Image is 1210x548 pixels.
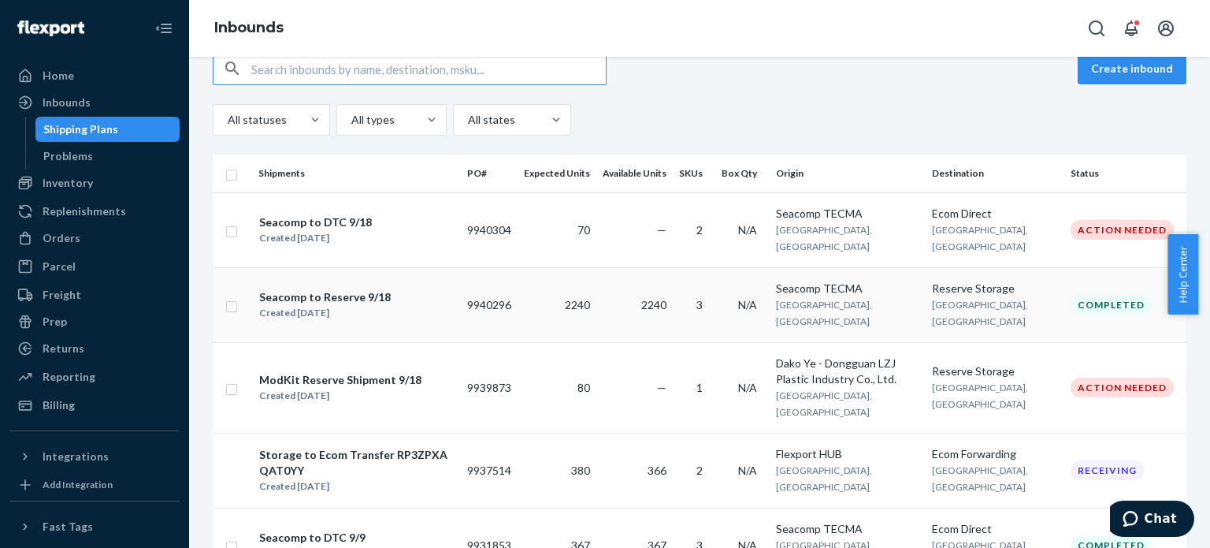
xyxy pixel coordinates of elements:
span: 70 [577,223,590,237]
div: Flexport HUB [776,446,919,462]
span: [GEOGRAPHIC_DATA], [GEOGRAPHIC_DATA] [776,299,872,327]
div: Created [DATE] [259,388,421,404]
th: Box Qty [715,155,770,192]
a: Home [9,63,180,88]
div: Reporting [43,369,95,385]
div: Reserve Storage [932,363,1058,379]
span: [GEOGRAPHIC_DATA], [GEOGRAPHIC_DATA] [932,224,1028,252]
span: [GEOGRAPHIC_DATA], [GEOGRAPHIC_DATA] [932,382,1028,410]
a: Problems [35,144,180,169]
div: Ecom Forwarding [932,446,1058,462]
div: Created [DATE] [259,230,372,246]
span: [GEOGRAPHIC_DATA], [GEOGRAPHIC_DATA] [776,390,872,418]
a: Inventory [9,170,180,196]
span: N/A [738,464,757,477]
div: Ecom Direct [932,521,1058,537]
a: Orders [9,226,180,251]
div: Dako Ye - Dongguan LZJ Plastic Industry Co., Ltd. [776,356,919,387]
button: Open notifications [1115,13,1147,44]
div: Billing [43,397,75,413]
div: Shipping Plans [43,121,118,137]
a: Add Integration [9,475,180,494]
div: Home [43,68,74,84]
button: Fast Tags [9,514,180,539]
input: All statuses [226,112,228,128]
a: Billing [9,393,180,418]
input: All states [466,112,468,128]
ol: breadcrumbs [202,6,296,51]
div: Prep [43,314,67,330]
th: Destination [926,155,1064,192]
a: Returns [9,336,180,361]
div: Seacomp to DTC 9/9 [259,530,366,546]
a: Reporting [9,364,180,390]
th: Expected Units [518,155,596,192]
div: Seacomp TECMA [776,521,919,537]
div: Action Needed [1071,220,1174,240]
span: 2 [696,464,703,477]
span: N/A [738,223,757,237]
span: 2240 [565,298,590,311]
a: Parcel [9,254,180,279]
a: Inbounds [214,19,284,36]
span: [GEOGRAPHIC_DATA], [GEOGRAPHIC_DATA] [776,464,872,493]
button: Integrations [9,444,180,469]
div: Parcel [43,259,76,274]
button: Open Search Box [1081,13,1112,44]
td: 9937514 [461,433,518,508]
input: Search inbounds by name, destination, msku... [251,53,606,84]
div: Inbounds [43,95,91,110]
div: Seacomp TECMA [776,281,919,296]
td: 9940296 [461,267,518,342]
input: All types [350,112,351,128]
div: Completed [1071,295,1152,315]
span: [GEOGRAPHIC_DATA], [GEOGRAPHIC_DATA] [932,299,1028,327]
a: Inbounds [9,90,180,115]
span: 1 [696,381,703,394]
th: Status [1064,155,1186,192]
th: Shipments [252,155,461,192]
span: N/A [738,381,757,394]
th: Available Units [596,155,673,192]
th: SKUs [673,155,715,192]
div: Replenishments [43,203,126,219]
span: 366 [648,464,666,477]
td: 9939873 [461,342,518,433]
div: Orders [43,230,80,246]
iframe: Opens a widget where you can chat to one of our agents [1110,501,1194,540]
th: PO# [461,155,518,192]
span: N/A [738,298,757,311]
span: [GEOGRAPHIC_DATA], [GEOGRAPHIC_DATA] [932,464,1028,493]
div: ModKit Reserve Shipment 9/18 [259,372,421,388]
div: Inventory [43,175,93,191]
div: Storage to Ecom Transfer RP3ZPXAQAT0YY [259,447,454,479]
button: Help Center [1167,234,1198,315]
div: Seacomp to DTC 9/18 [259,214,372,230]
span: 2 [696,223,703,237]
button: Open account menu [1150,13,1182,44]
td: 9940304 [461,192,518,267]
div: Reserve Storage [932,281,1058,296]
span: — [657,223,666,237]
span: 380 [571,464,590,477]
span: 3 [696,298,703,311]
div: Add Integration [43,478,113,491]
span: 2240 [641,298,666,311]
a: Freight [9,282,180,308]
span: 80 [577,381,590,394]
div: Ecom Direct [932,206,1058,222]
span: [GEOGRAPHIC_DATA], [GEOGRAPHIC_DATA] [776,224,872,252]
a: Prep [9,309,180,334]
div: Action Needed [1071,378,1174,397]
div: Freight [43,287,81,303]
div: Returns [43,341,84,356]
div: Fast Tags [43,519,93,535]
a: Replenishments [9,199,180,224]
span: — [657,381,666,394]
button: Close Navigation [148,13,180,44]
th: Origin [770,155,925,192]
div: Problems [43,148,93,164]
div: Seacomp to Reserve 9/18 [259,289,391,305]
div: Created [DATE] [259,305,391,321]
